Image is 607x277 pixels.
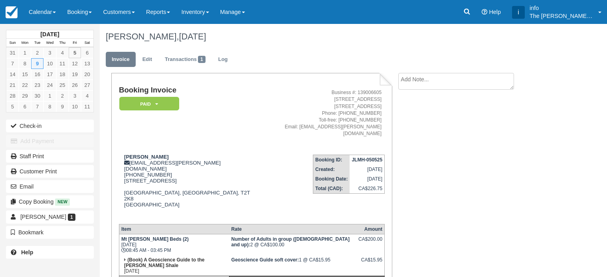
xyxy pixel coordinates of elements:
[69,39,81,47] th: Fri
[313,174,350,184] th: Booking Date:
[121,236,189,242] strong: Mt [PERSON_NAME] Beds (2)
[56,39,69,47] th: Thu
[350,165,384,174] td: [DATE]
[43,101,56,112] a: 8
[159,52,212,67] a: Transactions1
[350,174,384,184] td: [DATE]
[81,39,93,47] th: Sat
[31,58,43,69] a: 9
[55,198,70,205] span: New
[119,96,176,111] a: Paid
[31,69,43,80] a: 16
[81,47,93,58] a: 6
[212,52,234,67] a: Log
[43,47,56,58] a: 3
[6,47,19,58] a: 31
[69,58,81,69] a: 12
[56,47,69,58] a: 4
[6,90,19,101] a: 28
[6,135,94,147] button: Add Payment
[81,90,93,101] a: 4
[19,69,31,80] a: 15
[31,80,43,90] a: 23
[19,101,31,112] a: 6
[81,69,93,80] a: 20
[6,101,19,112] a: 5
[19,90,31,101] a: 29
[106,32,549,41] h1: [PERSON_NAME],
[69,90,81,101] a: 3
[179,31,206,41] span: [DATE]
[106,52,136,67] a: Invoice
[43,39,56,47] th: Wed
[56,90,69,101] a: 2
[81,80,93,90] a: 27
[69,101,81,112] a: 10
[358,236,382,248] div: CA$200.00
[56,80,69,90] a: 25
[229,255,356,276] td: 1 @ CA$15.95
[350,184,384,194] td: CA$226.75
[19,39,31,47] th: Mon
[6,58,19,69] a: 7
[43,80,56,90] a: 24
[489,9,501,15] span: Help
[313,155,350,165] th: Booking ID:
[356,224,385,234] th: Amount
[198,56,206,63] span: 1
[6,195,94,208] button: Copy Booking New
[6,39,19,47] th: Sun
[56,69,69,80] a: 18
[43,90,56,101] a: 1
[352,157,382,163] strong: JLMH-050525
[31,90,43,101] a: 30
[6,165,94,178] a: Customer Print
[56,58,69,69] a: 11
[6,150,94,163] a: Staff Print
[512,6,525,19] div: i
[119,97,179,111] em: Paid
[56,101,69,112] a: 9
[136,52,158,67] a: Edit
[6,80,19,90] a: 21
[69,80,81,90] a: 26
[119,224,229,234] th: Item
[31,39,43,47] th: Tue
[6,210,94,223] a: [PERSON_NAME] 1
[530,4,593,12] p: info
[229,234,356,255] td: 2 @ CA$100.00
[6,180,94,193] button: Email
[69,69,81,80] a: 19
[256,89,382,137] address: Business #: 139006605 [STREET_ADDRESS] [STREET_ADDRESS] Phone: [PHONE_NUMBER] Toll-free: [PHONE_N...
[21,249,33,255] b: Help
[43,58,56,69] a: 10
[313,184,350,194] th: Total (CAD):
[81,101,93,112] a: 11
[231,257,299,263] strong: Geoscience Guide soft cover
[119,86,253,94] h1: Booking Invoice
[43,69,56,80] a: 17
[119,255,229,276] td: [DATE]
[19,47,31,58] a: 1
[19,58,31,69] a: 8
[40,31,59,37] strong: [DATE]
[31,101,43,112] a: 7
[231,236,350,248] strong: Number of Adults in group (19 years old and up)
[19,80,31,90] a: 22
[6,226,94,239] button: Bookmark
[31,47,43,58] a: 2
[530,12,593,20] p: The [PERSON_NAME] Shale Geoscience Foundation
[69,47,81,58] a: 5
[6,69,19,80] a: 14
[313,165,350,174] th: Created:
[229,224,356,234] th: Rate
[482,9,487,15] i: Help
[124,154,169,160] strong: [PERSON_NAME]
[119,154,253,218] div: [EMAIL_ADDRESS][PERSON_NAME][DOMAIN_NAME] [PHONE_NUMBER] [STREET_ADDRESS] [GEOGRAPHIC_DATA], [GEO...
[124,257,204,268] strong: (Book) A Geoscience Guide to the [PERSON_NAME] Shale
[20,214,66,220] span: [PERSON_NAME]
[81,58,93,69] a: 13
[68,214,75,221] span: 1
[6,6,18,18] img: checkfront-main-nav-mini-logo.png
[358,257,382,269] div: CA$15.95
